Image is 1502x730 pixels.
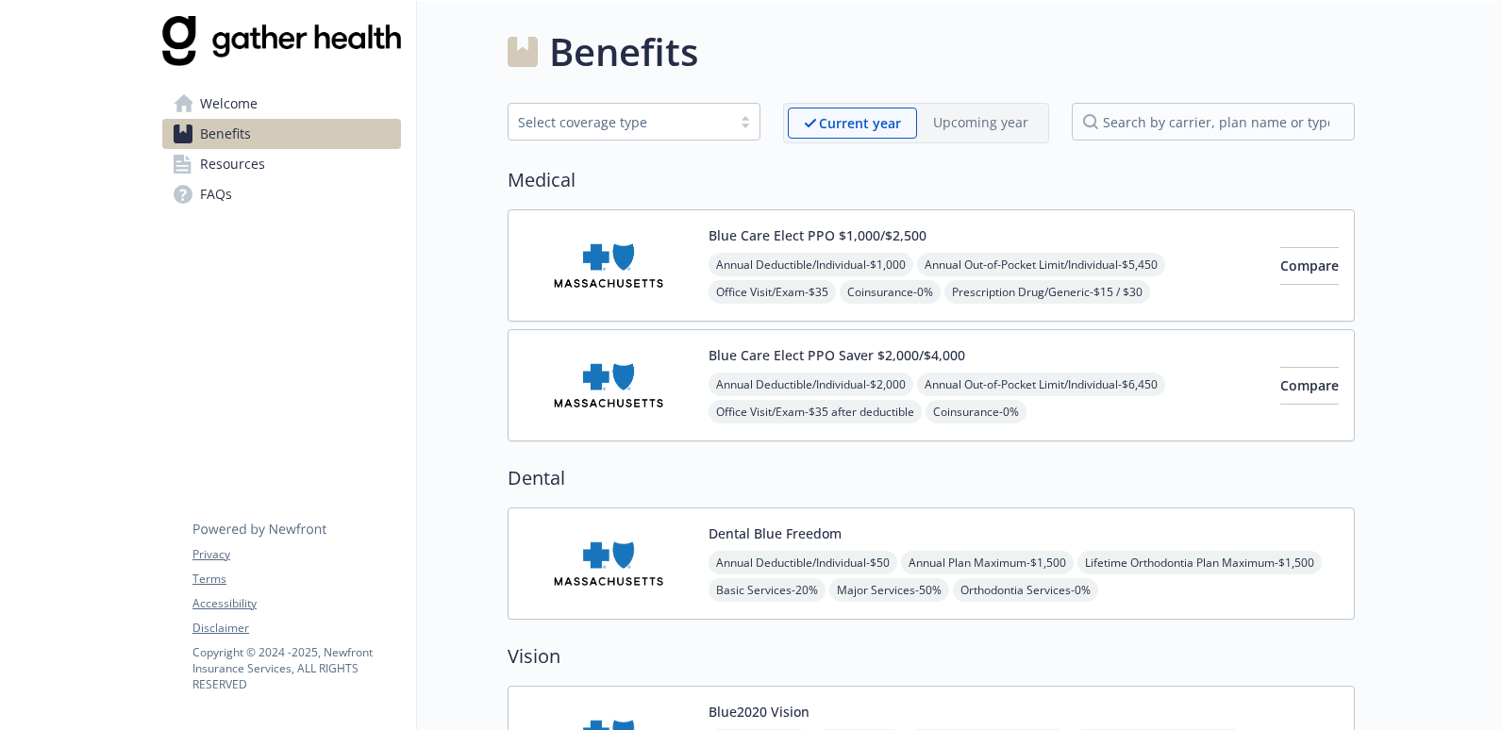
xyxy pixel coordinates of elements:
span: Annual Out-of-Pocket Limit/Individual - $5,450 [917,253,1165,276]
a: Privacy [192,546,400,563]
button: Compare [1280,367,1339,405]
span: Orthodontia Services - 0% [953,578,1098,602]
p: Copyright © 2024 - 2025 , Newfront Insurance Services, ALL RIGHTS RESERVED [192,644,400,692]
span: Annual Deductible/Individual - $1,000 [709,253,913,276]
a: Accessibility [192,595,400,612]
span: Annual Plan Maximum - $1,500 [901,551,1074,574]
span: Office Visit/Exam - $35 after deductible [709,400,922,423]
span: Resources [200,149,265,179]
span: Annual Deductible/Individual - $2,000 [709,373,913,396]
button: Blue2020 Vision [709,702,809,722]
h2: Vision [508,642,1355,671]
span: Basic Services - 20% [709,578,826,602]
img: Blue Cross and Blue Shield of Massachusetts, Inc. carrier logo [524,345,693,425]
a: Terms [192,571,400,588]
p: Upcoming year [933,112,1028,132]
span: Coinsurance - 0% [926,400,1026,423]
img: Blue Cross and Blue Shield of Massachusetts, Inc. carrier logo [524,523,693,604]
span: Lifetime Orthodontia Plan Maximum - $1,500 [1077,551,1322,574]
p: Current year [819,113,901,133]
span: Benefits [200,119,251,149]
a: Welcome [162,89,401,119]
input: search by carrier, plan name or type [1072,103,1355,141]
h1: Benefits [549,24,698,80]
a: Benefits [162,119,401,149]
span: Annual Out-of-Pocket Limit/Individual - $6,450 [917,373,1165,396]
span: Compare [1280,257,1339,274]
span: Coinsurance - 0% [840,280,941,304]
span: Major Services - 50% [829,578,949,602]
a: Resources [162,149,401,179]
span: Office Visit/Exam - $35 [709,280,836,304]
span: FAQs [200,179,232,209]
a: FAQs [162,179,401,209]
button: Compare [1280,247,1339,285]
div: Select coverage type [518,112,722,132]
a: Disclaimer [192,620,400,637]
span: Compare [1280,376,1339,394]
button: Blue Care Elect PPO $1,000/$2,500 [709,225,926,245]
span: Prescription Drug/Generic - $15 / $30 [944,280,1150,304]
button: Blue Care Elect PPO Saver $2,000/$4,000 [709,345,965,365]
span: Welcome [200,89,258,119]
img: Blue Cross and Blue Shield of Massachusetts, Inc. carrier logo [524,225,693,306]
span: Upcoming year [917,108,1044,139]
h2: Medical [508,166,1355,194]
button: Dental Blue Freedom [709,523,842,543]
span: Annual Deductible/Individual - $50 [709,551,897,574]
h2: Dental [508,464,1355,492]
